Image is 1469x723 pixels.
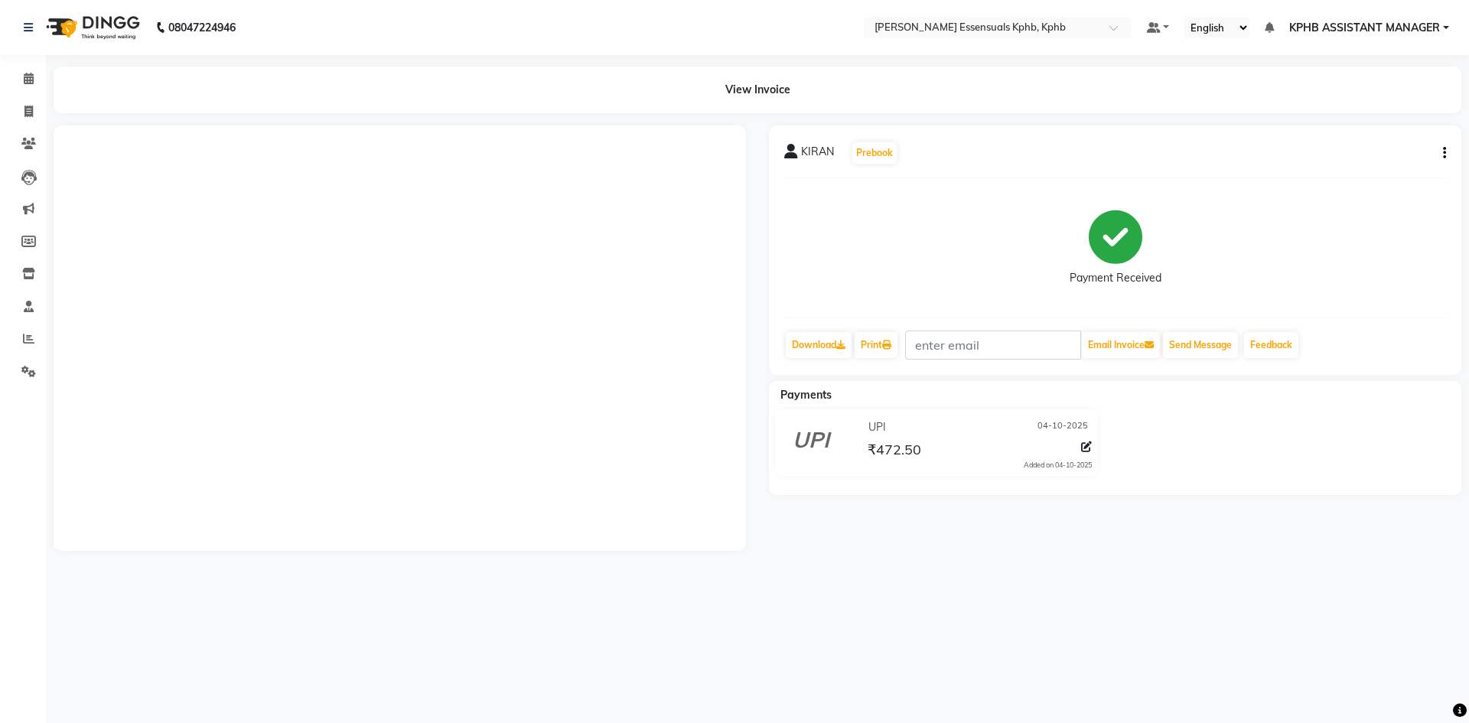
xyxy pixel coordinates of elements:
a: Feedback [1244,332,1298,358]
button: Email Invoice [1082,332,1160,358]
span: UPI [868,419,886,435]
input: enter email [905,331,1081,360]
span: KPHB ASSISTANT MANAGER [1289,20,1440,36]
div: View Invoice [54,67,1461,113]
button: Prebook [852,142,897,164]
button: Send Message [1163,332,1238,358]
img: logo [39,6,144,49]
span: Payments [780,388,832,402]
div: Added on 04-10-2025 [1024,460,1092,471]
span: 04-10-2025 [1037,419,1088,435]
a: Print [855,332,897,358]
span: KIRAN [801,144,834,165]
span: ₹472.50 [868,441,921,462]
div: Payment Received [1070,270,1161,286]
b: 08047224946 [168,6,236,49]
a: Download [786,332,852,358]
